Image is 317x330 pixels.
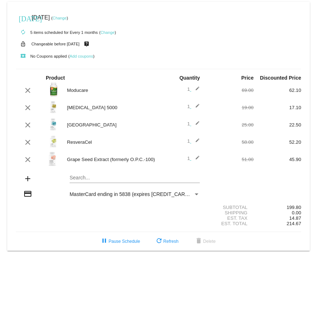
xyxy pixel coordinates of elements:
[46,100,60,114] img: Vitamin-D-5000-label.png
[101,30,115,35] a: Change
[206,105,254,110] div: 19.00
[19,14,27,22] mat-icon: [DATE]
[187,156,200,161] span: 1
[254,205,301,210] div: 199.80
[94,235,146,248] button: Pause Schedule
[191,86,200,95] mat-icon: edit
[191,138,200,147] mat-icon: edit
[46,82,62,97] img: Moducare-label.png
[63,88,159,93] div: Moducare
[149,235,184,248] button: Refresh
[206,221,254,226] div: Est. Total
[287,221,301,226] span: 214.67
[289,215,301,221] span: 14.87
[23,189,32,198] mat-icon: credit_card
[23,155,32,164] mat-icon: clear
[100,237,109,246] mat-icon: pause
[46,152,60,166] img: Grape-Seed-Extract-label.png
[23,174,32,183] mat-icon: add
[70,175,200,181] input: Search...
[46,75,65,81] strong: Product
[46,117,60,131] img: Stress-B-Complex-label-v2.png
[70,191,200,197] mat-select: Payment Method
[191,121,200,129] mat-icon: edit
[63,122,159,128] div: [GEOGRAPHIC_DATA]
[46,134,60,149] img: ResveraCel-label.png
[99,30,116,35] small: ( )
[187,138,200,144] span: 1
[179,75,200,81] strong: Quantity
[155,237,163,246] mat-icon: refresh
[254,157,301,162] div: 45.90
[82,39,91,49] mat-icon: live_help
[241,75,254,81] strong: Price
[187,104,200,109] span: 1
[63,157,159,162] div: Grape Seed Extract (formerly O.P.C.-100)
[19,39,27,49] mat-icon: lock_open
[254,122,301,128] div: 22.50
[254,105,301,110] div: 17.10
[16,30,98,35] small: 5 items scheduled for Every 1 months
[254,88,301,93] div: 62.10
[206,205,254,210] div: Subtotal
[254,139,301,145] div: 52.20
[51,16,68,20] small: ( )
[206,210,254,215] div: Shipping
[23,86,32,95] mat-icon: clear
[23,138,32,147] mat-icon: clear
[23,121,32,129] mat-icon: clear
[31,42,80,46] small: Changeable before [DATE]
[23,103,32,112] mat-icon: clear
[155,239,179,244] span: Refresh
[191,103,200,112] mat-icon: edit
[206,122,254,128] div: 25.00
[53,16,67,20] a: Change
[63,139,159,145] div: ResveraCel
[63,105,159,110] div: [MEDICAL_DATA] 5000
[194,237,203,246] mat-icon: delete
[206,88,254,93] div: 69.00
[70,54,93,58] a: Add coupons
[70,191,207,197] span: MasterCard ending in 5838 (expires [CREDIT_CARD_DATA])
[100,239,140,244] span: Pause Schedule
[16,54,67,58] small: No Coupons applied
[194,239,216,244] span: Delete
[206,215,254,221] div: Est. Tax
[260,75,301,81] strong: Discounted Price
[189,235,221,248] button: Delete
[187,121,200,126] span: 1
[19,52,27,61] mat-icon: local_play
[206,139,254,145] div: 58.00
[68,54,94,58] small: ( )
[206,157,254,162] div: 51.00
[19,28,27,37] mat-icon: autorenew
[187,86,200,92] span: 1
[191,155,200,164] mat-icon: edit
[292,210,301,215] span: 0.00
